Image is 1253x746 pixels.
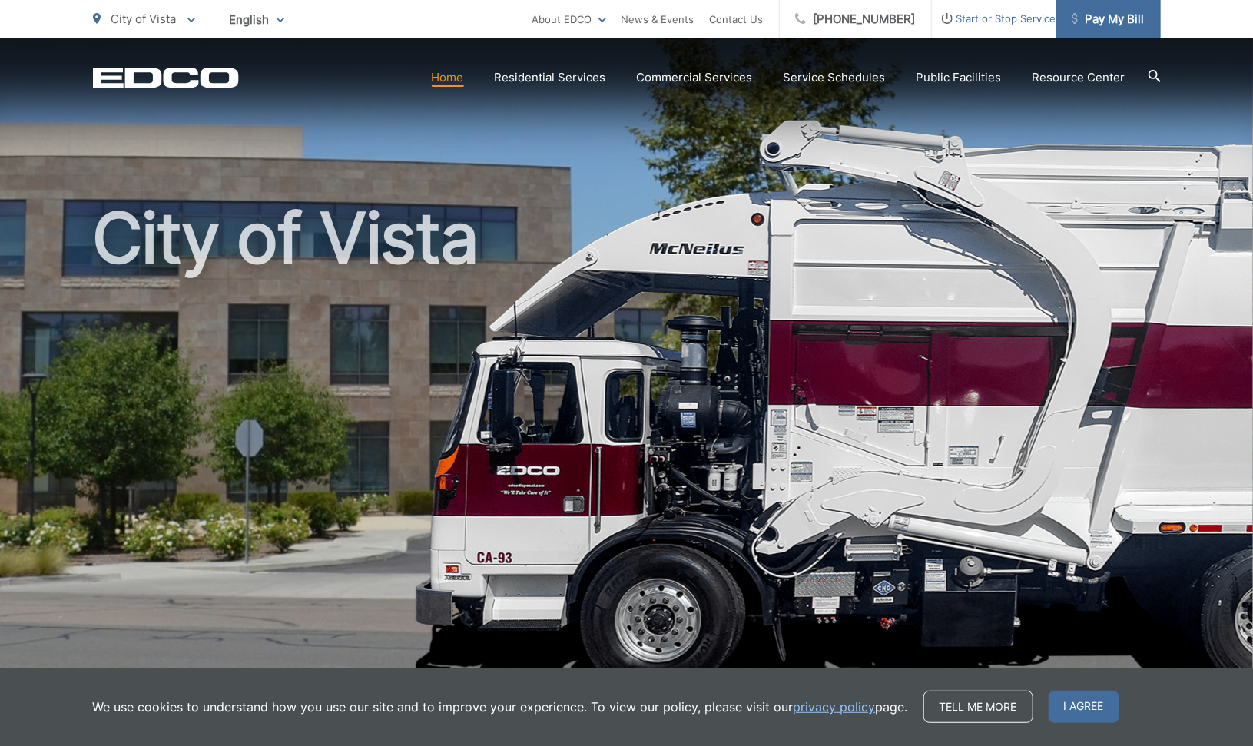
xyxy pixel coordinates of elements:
a: Public Facilities [917,68,1002,87]
a: Contact Us [710,10,764,28]
a: News & Events [622,10,694,28]
p: We use cookies to understand how you use our site and to improve your experience. To view our pol... [93,698,908,716]
a: Home [432,68,464,87]
a: Service Schedules [784,68,886,87]
a: privacy policy [794,698,876,716]
a: About EDCO [532,10,606,28]
a: EDCD logo. Return to the homepage. [93,67,239,88]
a: Residential Services [495,68,606,87]
span: Pay My Bill [1072,10,1145,28]
a: Tell me more [923,691,1033,723]
span: City of Vista [111,12,177,26]
span: English [218,6,296,33]
a: Resource Center [1033,68,1125,87]
h1: City of Vista [93,200,1161,686]
a: Commercial Services [637,68,753,87]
